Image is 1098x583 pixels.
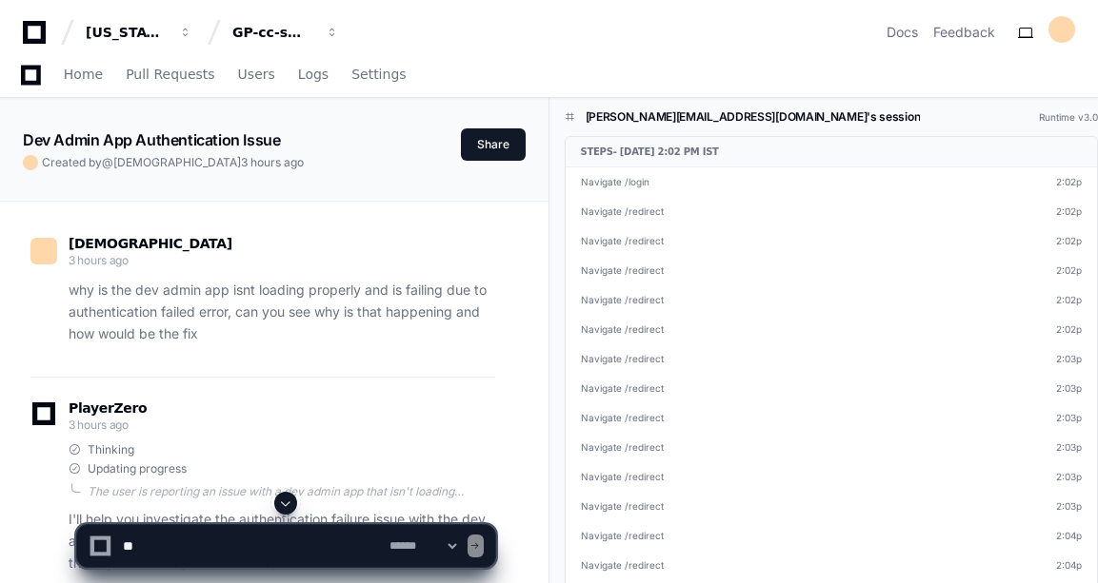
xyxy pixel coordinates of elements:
[566,462,1098,492] a: Navigate /redirect2:03p
[613,146,719,157] span: - [DATE] 2:02 PM IST
[238,53,275,97] a: Users
[238,68,275,80] span: Users
[1056,263,1082,278] div: 2:02p
[566,167,1098,197] a: Navigate /login2:02p
[581,470,664,484] p: Navigate /redirect
[69,280,495,344] p: why is the dev admin app isnt loading properly and is failing due to authentication failed error,...
[586,109,921,125] h1: [PERSON_NAME][EMAIL_ADDRESS][DOMAIN_NAME]'s session
[351,53,406,97] a: Settings
[1056,352,1082,366] div: 2:03p
[69,402,147,414] span: PlayerZero
[1056,440,1082,455] div: 2:03p
[69,253,129,267] span: 3 hours ago
[581,263,664,278] p: Navigate /redirect
[581,440,664,455] p: Navigate /redirect
[88,442,134,457] span: Thinking
[1056,293,1082,307] div: 2:02p
[581,175,649,189] p: Navigate /login
[225,15,347,49] button: GP-cc-sml-apps
[64,53,103,97] a: Home
[566,374,1098,403] a: Navigate /redirect2:03p
[566,344,1098,374] a: Navigate /redirect2:03p
[566,433,1098,462] a: Navigate /redirect2:03p
[1056,175,1082,189] div: 2:02p
[1056,470,1082,484] div: 2:03p
[298,53,329,97] a: Logs
[566,403,1098,433] a: Navigate /redirect2:03p
[232,23,314,42] div: GP-cc-sml-apps
[241,155,304,169] span: 3 hours ago
[86,23,168,42] div: [US_STATE] Pacific
[566,315,1098,344] a: Navigate /redirect2:02p
[126,68,214,80] span: Pull Requests
[1056,234,1082,248] div: 2:02p
[581,146,613,157] span: Steps
[581,204,664,219] p: Navigate /redirect
[1056,204,1082,219] div: 2:02p
[69,236,232,251] span: [DEMOGRAPHIC_DATA]
[581,381,664,396] p: Navigate /redirect
[126,53,214,97] a: Pull Requests
[102,155,113,169] span: @
[113,155,241,169] span: [DEMOGRAPHIC_DATA]
[887,23,918,42] a: Docs
[351,68,406,80] span: Settings
[566,197,1098,226] a: Navigate /redirect2:02p
[581,352,664,366] p: Navigate /redirect
[581,234,664,248] p: Navigate /redirect
[88,461,187,476] span: Updating progress
[566,285,1098,315] a: Navigate /redirect2:02p
[581,293,664,307] p: Navigate /redirect
[566,226,1098,256] a: Navigate /redirect2:02p
[64,68,103,80] span: Home
[298,68,329,80] span: Logs
[1039,110,1098,125] div: Runtime v3.0
[1056,381,1082,396] div: 2:03p
[1056,411,1082,425] div: 2:03p
[23,130,280,149] app-text-character-animate: Dev Admin App Authentication Issue
[461,128,526,161] button: Share
[42,155,304,170] span: Created by
[88,484,495,499] div: The user is reporting an issue with a dev admin app that isn't loading properly and is failing du...
[566,256,1098,285] a: Navigate /redirect2:02p
[581,322,664,337] p: Navigate /redirect
[933,23,995,42] button: Feedback
[69,418,129,432] span: 3 hours ago
[1056,322,1082,337] div: 2:02p
[581,411,664,425] p: Navigate /redirect
[78,15,200,49] button: [US_STATE] Pacific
